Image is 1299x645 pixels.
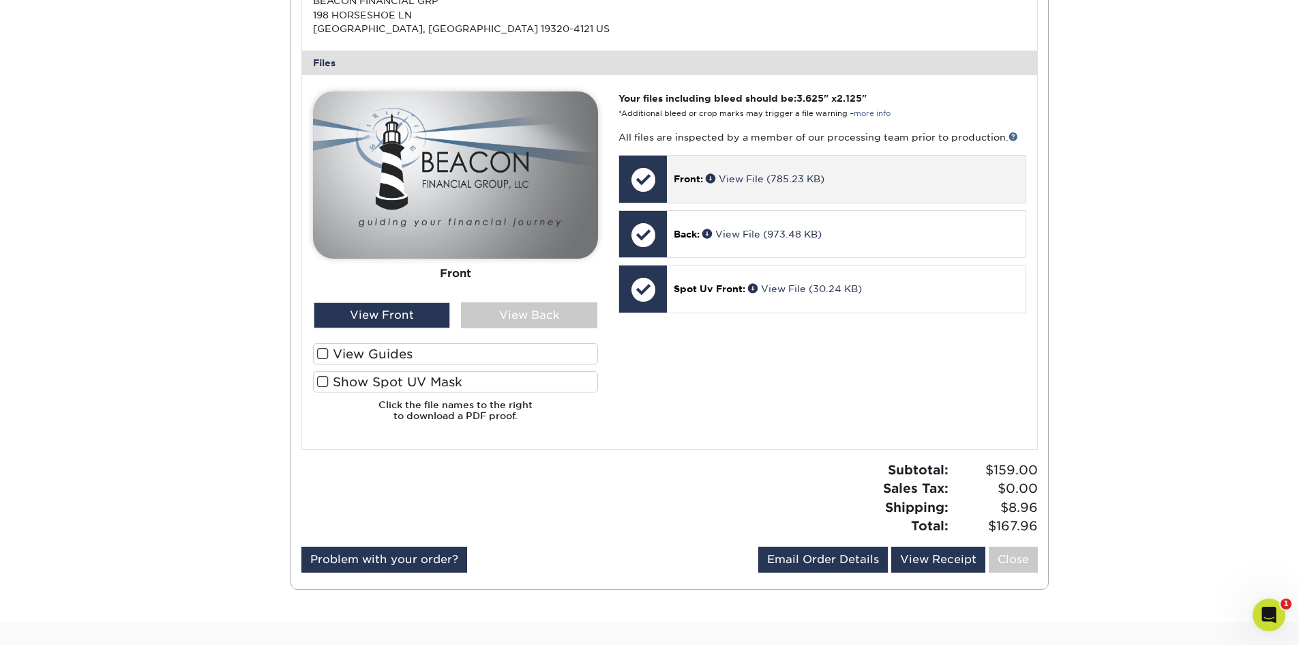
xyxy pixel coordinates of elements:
div: View Front [314,302,450,328]
label: Show Spot UV Mask [313,371,598,392]
div: Files [302,51,1037,75]
span: $159.00 [953,461,1038,480]
p: All files are inspected by a member of our processing team prior to production. [618,130,1026,144]
a: View File (973.48 KB) [702,229,822,240]
a: Problem with your order? [301,547,467,573]
span: 3.625 [796,93,824,104]
a: Close [989,547,1038,573]
a: View Receipt [891,547,985,573]
span: 2.125 [837,93,862,104]
span: Spot Uv Front: [674,283,745,294]
div: Front [313,259,598,289]
a: more info [854,109,891,118]
strong: Shipping: [885,500,949,515]
h6: Click the file names to the right to download a PDF proof. [313,399,598,433]
span: Front: [674,173,703,184]
label: View Guides [313,343,598,364]
strong: Your files including bleed should be: " x " [618,93,867,104]
span: $0.00 [953,479,1038,498]
strong: Subtotal: [888,462,949,477]
a: View File (30.24 KB) [748,283,862,294]
a: Email Order Details [758,547,888,573]
span: Back: [674,229,700,240]
strong: Sales Tax: [883,481,949,496]
strong: Total: [911,518,949,533]
iframe: Intercom live chat [1253,599,1285,631]
span: 1 [1281,599,1291,610]
span: $167.96 [953,517,1038,536]
small: *Additional bleed or crop marks may trigger a file warning – [618,109,891,118]
a: View File (785.23 KB) [706,173,824,184]
div: View Back [461,302,597,328]
span: $8.96 [953,498,1038,517]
